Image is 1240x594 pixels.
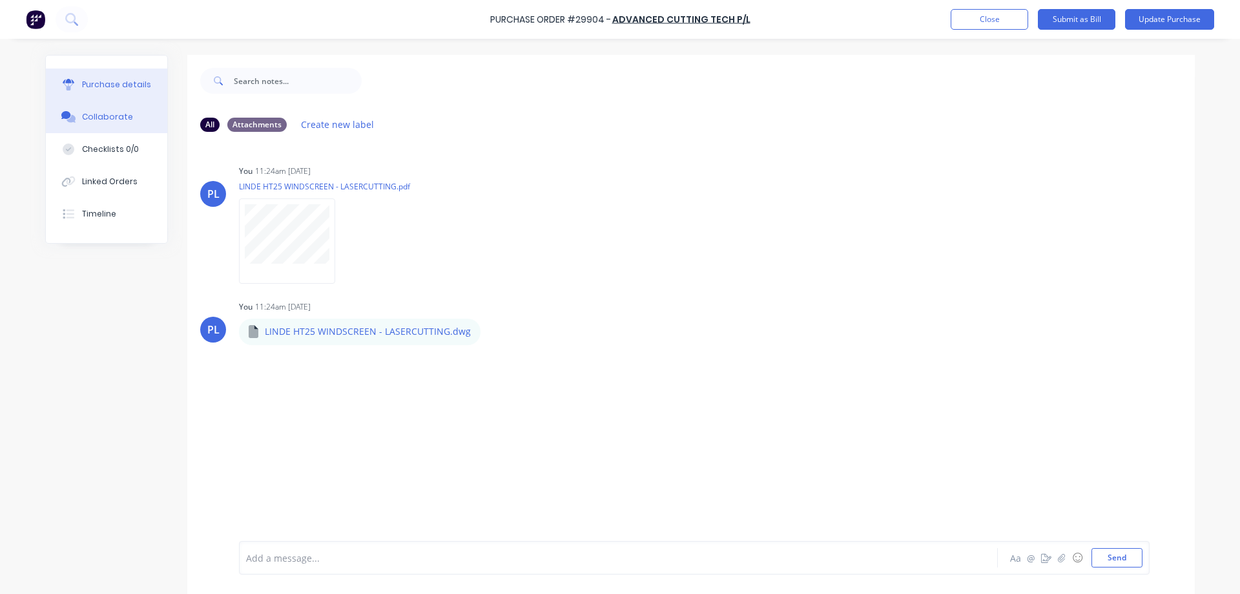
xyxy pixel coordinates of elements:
[200,118,220,132] div: All
[46,69,167,101] button: Purchase details
[46,198,167,230] button: Timeline
[265,325,471,338] p: LINDE HT25 WINDSCREEN - LASERCUTTING.dwg
[239,165,253,177] div: You
[239,181,410,192] p: LINDE HT25 WINDSCREEN - LASERCUTTING.pdf
[951,9,1028,30] button: Close
[46,165,167,198] button: Linked Orders
[227,118,287,132] div: Attachments
[46,101,167,133] button: Collaborate
[255,165,311,177] div: 11:24am [DATE]
[490,13,611,27] div: Purchase Order #29904 -
[255,301,311,313] div: 11:24am [DATE]
[82,111,133,123] div: Collaborate
[1038,9,1115,30] button: Submit as Bill
[82,176,138,187] div: Linked Orders
[1008,550,1023,566] button: Aa
[612,13,750,26] a: ADVANCED CUTTING TECH P/L
[1091,548,1142,567] button: Send
[207,322,220,337] div: PL
[1023,550,1038,566] button: @
[82,143,139,155] div: Checklists 0/0
[234,68,362,94] input: Search notes...
[26,10,45,29] img: Factory
[239,301,253,313] div: You
[1069,550,1085,566] button: ☺
[46,133,167,165] button: Checklists 0/0
[1125,9,1214,30] button: Update Purchase
[294,116,381,133] button: Create new label
[82,208,116,220] div: Timeline
[82,79,151,90] div: Purchase details
[207,186,220,202] div: PL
